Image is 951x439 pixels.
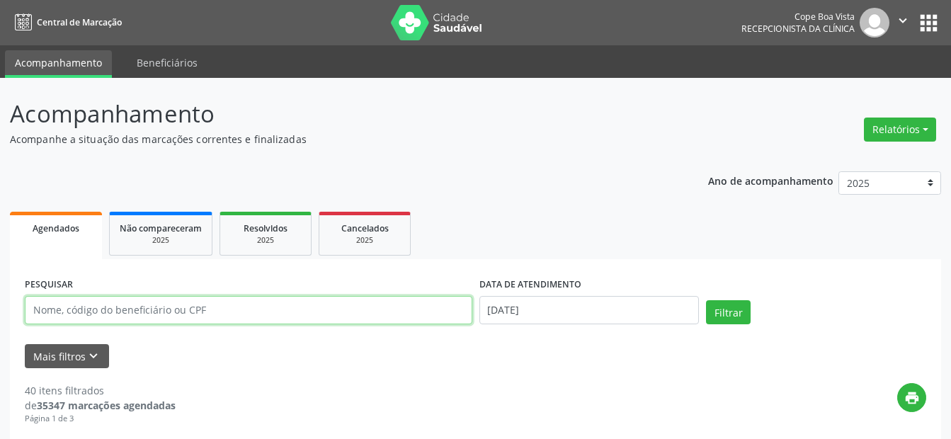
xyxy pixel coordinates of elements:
[10,11,122,34] a: Central de Marcação
[5,50,112,78] a: Acompanhamento
[25,296,472,324] input: Nome, código do beneficiário ou CPF
[897,383,926,412] button: print
[895,13,911,28] i: 
[864,118,936,142] button: Relatórios
[341,222,389,234] span: Cancelados
[37,16,122,28] span: Central de Marcação
[706,300,751,324] button: Filtrar
[889,8,916,38] button: 
[25,413,176,425] div: Página 1 de 3
[33,222,79,234] span: Agendados
[120,235,202,246] div: 2025
[25,398,176,413] div: de
[741,23,855,35] span: Recepcionista da clínica
[708,171,833,189] p: Ano de acompanhamento
[916,11,941,35] button: apps
[479,274,581,296] label: DATA DE ATENDIMENTO
[37,399,176,412] strong: 35347 marcações agendadas
[741,11,855,23] div: Cope Boa Vista
[329,235,400,246] div: 2025
[86,348,101,364] i: keyboard_arrow_down
[479,296,700,324] input: Selecione um intervalo
[25,344,109,369] button: Mais filtroskeyboard_arrow_down
[860,8,889,38] img: img
[10,132,662,147] p: Acompanhe a situação das marcações correntes e finalizadas
[10,96,662,132] p: Acompanhamento
[244,222,287,234] span: Resolvidos
[127,50,207,75] a: Beneficiários
[230,235,301,246] div: 2025
[904,390,920,406] i: print
[120,222,202,234] span: Não compareceram
[25,274,73,296] label: PESQUISAR
[25,383,176,398] div: 40 itens filtrados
